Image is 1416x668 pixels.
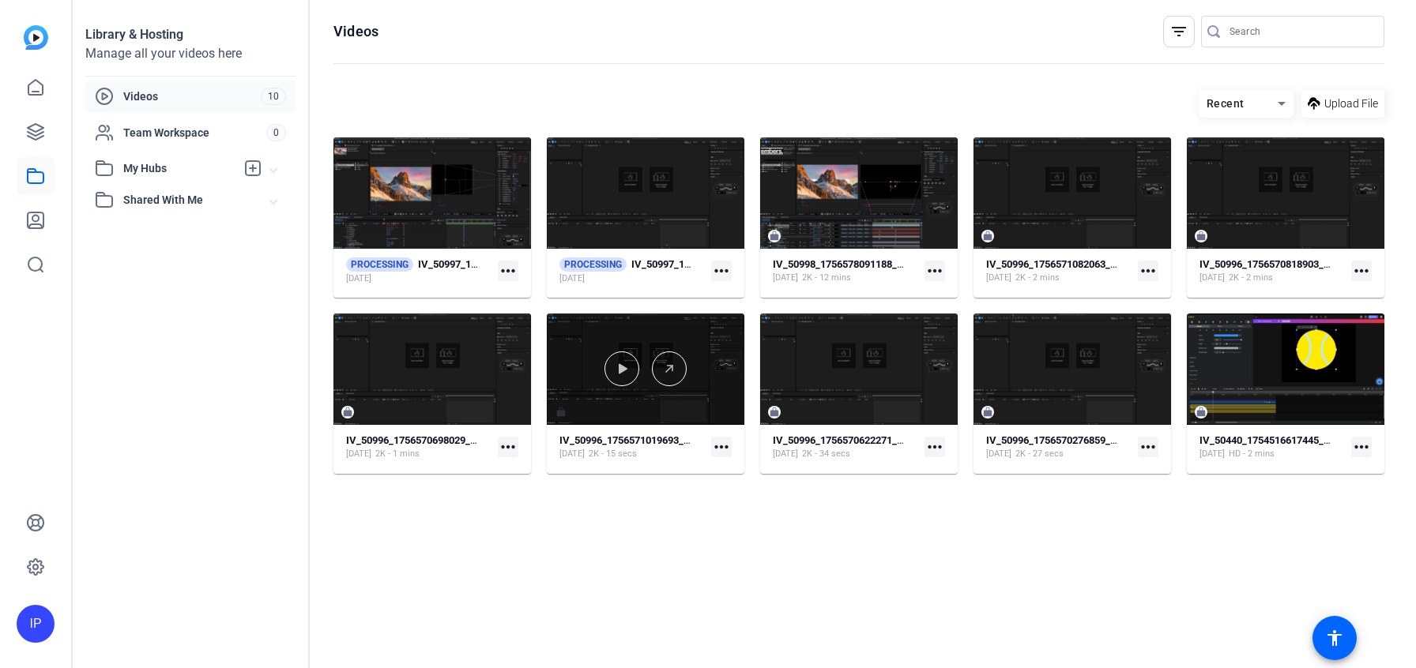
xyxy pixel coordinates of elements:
input: Search [1230,22,1372,41]
span: [DATE] [1199,448,1225,460]
mat-icon: more_horiz [498,437,518,457]
mat-expansion-panel-header: Shared With Me [85,184,296,216]
div: Manage all your videos here [85,44,296,63]
a: IV_50440_1754516617445_screen[DATE]HD - 2 mins [1199,434,1345,460]
span: [DATE] [986,448,1011,460]
strong: IV_50996_1756570818903_screen [1199,258,1355,270]
a: IV_50996_1756570276859_screen[DATE]2K - 27 secs [986,434,1132,460]
span: [DATE] [986,272,1011,284]
span: 2K - 15 secs [589,448,637,460]
span: 10 [261,88,286,105]
span: 2K - 1 mins [375,448,420,460]
span: Upload File [1324,96,1378,112]
a: PROCESSINGIV_50997_1756575765361_screen[DATE] [346,257,491,285]
mat-icon: more_horiz [711,437,732,457]
span: 0 [266,124,286,141]
span: [DATE] [346,272,371,285]
img: blue-gradient.svg [24,25,48,50]
a: PROCESSINGIV_50997_1756574641720_screen[DATE] [559,257,705,285]
strong: IV_50996_1756570698029_screen [346,434,502,446]
div: IP [17,605,55,643]
strong: IV_50998_1756578091188_screen [773,258,928,270]
a: IV_50996_1756570698029_screen[DATE]2K - 1 mins [346,434,491,460]
span: 2K - 34 secs [802,448,850,460]
strong: IV_50996_1756571019693_screen [559,434,715,446]
mat-icon: accessibility [1325,629,1344,647]
strong: IV_50996_1756570622271_screen [773,434,928,446]
strong: IV_50996_1756571082063_screen [986,258,1142,270]
span: [DATE] [773,272,798,284]
span: Videos [123,88,261,104]
span: Recent [1207,97,1245,110]
strong: IV_50997_1756574641720_screen [631,258,787,270]
span: 2K - 27 secs [1015,448,1064,460]
mat-icon: filter_list [1169,22,1188,41]
a: IV_50996_1756570622271_screen[DATE]2K - 34 secs [773,434,918,460]
mat-icon: more_horiz [1351,437,1372,457]
mat-icon: more_horiz [498,261,518,281]
span: Shared With Me [123,192,270,208]
mat-icon: more_horiz [925,261,945,281]
strong: IV_50440_1754516617445_screen [1199,434,1355,446]
span: HD - 2 mins [1229,448,1275,460]
div: Library & Hosting [85,25,296,44]
mat-expansion-panel-header: My Hubs [85,152,296,184]
span: PROCESSING [559,257,627,272]
span: 2K - 12 mins [802,272,851,284]
strong: IV_50996_1756570276859_screen [986,434,1142,446]
span: PROCESSING [346,257,413,272]
span: My Hubs [123,160,235,177]
span: [DATE] [773,448,798,460]
mat-icon: more_horiz [1138,261,1158,281]
a: IV_50996_1756571082063_screen[DATE]2K - 2 mins [986,258,1132,284]
span: Team Workspace [123,125,266,141]
span: [DATE] [1199,272,1225,284]
span: [DATE] [346,448,371,460]
mat-icon: more_horiz [1138,437,1158,457]
button: Upload File [1301,89,1384,118]
mat-icon: more_horiz [1351,261,1372,281]
span: [DATE] [559,448,585,460]
a: IV_50996_1756571019693_screen[DATE]2K - 15 secs [559,434,705,460]
span: 2K - 2 mins [1229,272,1273,284]
h1: Videos [333,22,378,41]
span: [DATE] [559,272,585,285]
a: IV_50998_1756578091188_screen[DATE]2K - 12 mins [773,258,918,284]
mat-icon: more_horiz [711,261,732,281]
a: IV_50996_1756570818903_screen[DATE]2K - 2 mins [1199,258,1345,284]
span: 2K - 2 mins [1015,272,1060,284]
mat-icon: more_horiz [925,437,945,457]
strong: IV_50997_1756575765361_screen [418,258,574,270]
